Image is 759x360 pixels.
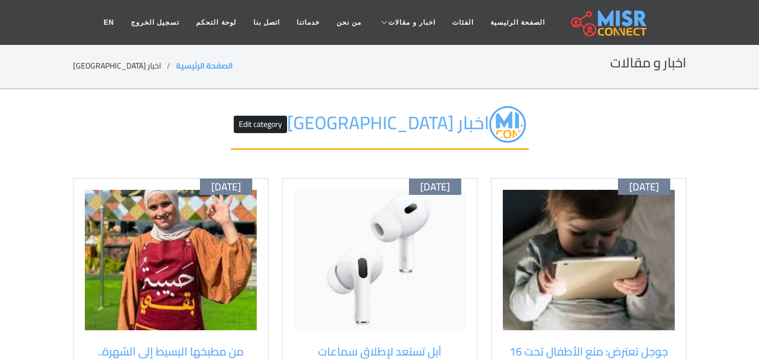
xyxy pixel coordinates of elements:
[388,17,435,28] span: اخبار و مقالات
[176,58,233,73] a: الصفحة الرئيسية
[231,106,529,150] h2: اخبار [GEOGRAPHIC_DATA]
[370,12,444,33] a: اخبار و مقالات
[188,12,244,33] a: لوحة التحكم
[489,106,526,143] img: Jffy6wOTz3TJaCfdu8D1.png
[85,190,257,330] img: الطفلة حبيبة أثناء تقديم وصفة من مطبخها البسيط
[482,12,553,33] a: الصفحة الرئيسية
[328,12,370,33] a: من نحن
[629,181,659,193] span: [DATE]
[234,116,287,133] button: Edit category
[503,190,675,330] img: واجهة هاتف تظهر عليها تطبيقات التواصل الاجتماعي مع قفل رقمي
[211,181,241,193] span: [DATE]
[245,12,288,33] a: اتصل بنا
[294,190,466,330] img: تصميم تخيلي لسماعات AirPods الجديدة بتقنيات ذكاء اصطناعي ومستشعرات متطورة
[571,8,646,37] img: main.misr_connect
[444,12,482,33] a: الفئات
[288,12,328,33] a: خدماتنا
[122,12,188,33] a: تسجيل الخروج
[610,55,687,71] h2: اخبار و مقالات
[420,181,450,193] span: [DATE]
[95,12,122,33] a: EN
[73,60,176,72] li: اخبار [GEOGRAPHIC_DATA]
